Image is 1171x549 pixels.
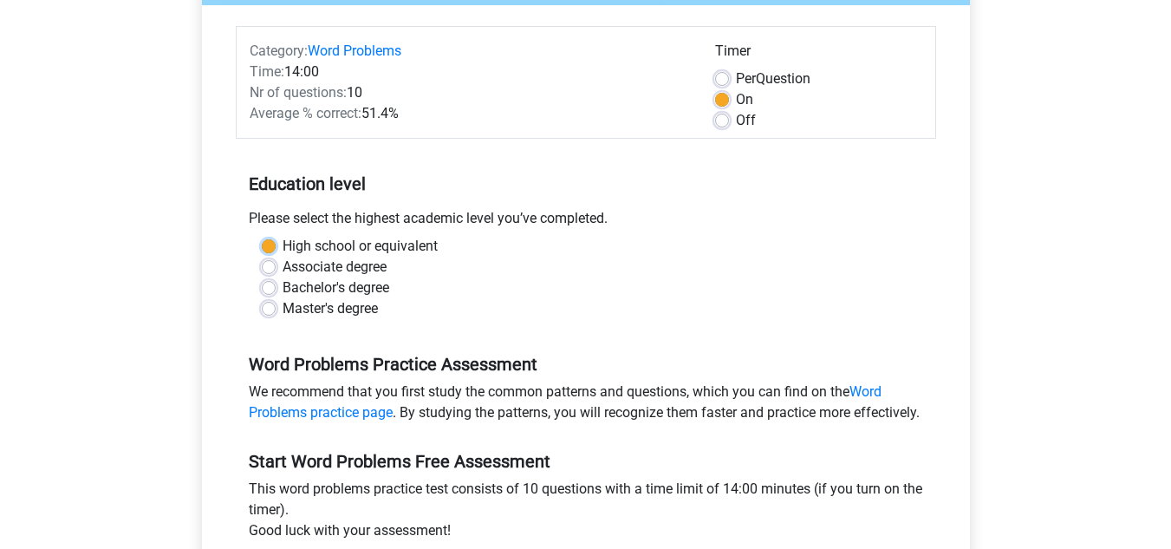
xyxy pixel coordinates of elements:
[283,298,378,319] label: Master's degree
[283,257,387,278] label: Associate degree
[236,208,936,236] div: Please select the highest academic level you’ve completed.
[250,42,308,59] span: Category:
[250,63,284,80] span: Time:
[736,70,756,87] span: Per
[250,105,361,121] span: Average % correct:
[283,278,389,298] label: Bachelor's degree
[736,69,810,89] label: Question
[236,479,936,548] div: This word problems practice test consists of 10 questions with a time limit of 14:00 minutes (if ...
[237,103,702,124] div: 51.4%
[715,41,922,69] div: Timer
[308,42,401,59] a: Word Problems
[250,84,347,101] span: Nr of questions:
[237,82,702,103] div: 10
[283,236,438,257] label: High school or equivalent
[249,451,923,472] h5: Start Word Problems Free Assessment
[236,382,936,430] div: We recommend that you first study the common patterns and questions, which you can find on the . ...
[249,354,923,375] h5: Word Problems Practice Assessment
[736,110,756,131] label: Off
[237,62,702,82] div: 14:00
[736,89,753,110] label: On
[249,167,923,201] h5: Education level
